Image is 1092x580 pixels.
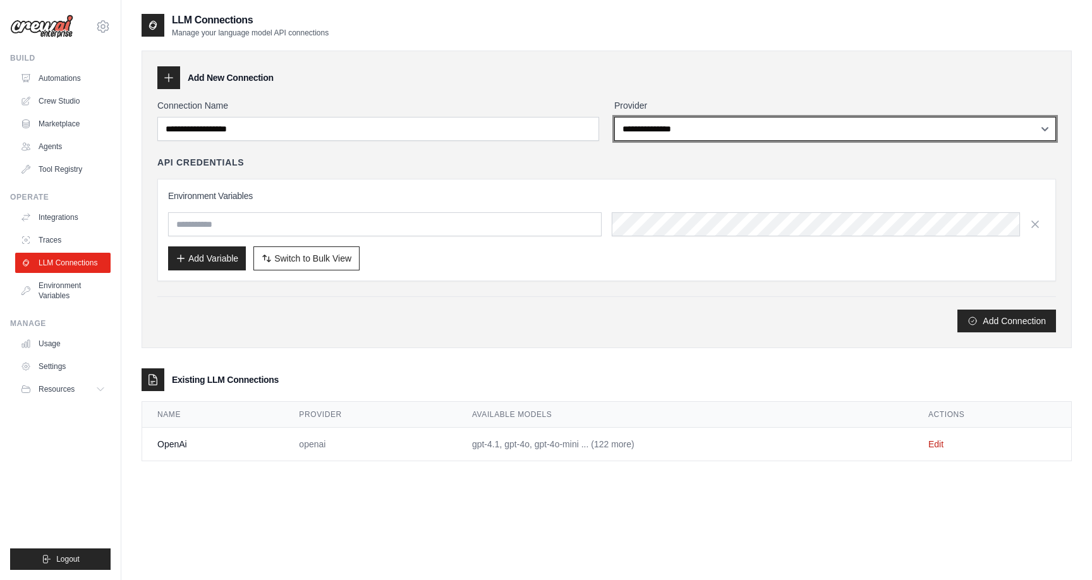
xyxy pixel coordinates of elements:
[913,402,1071,428] th: Actions
[10,15,73,39] img: Logo
[15,356,111,377] a: Settings
[457,402,913,428] th: Available Models
[157,99,599,112] label: Connection Name
[10,548,111,570] button: Logout
[142,428,284,461] td: OpenAi
[253,246,360,270] button: Switch to Bulk View
[284,402,457,428] th: Provider
[168,190,1045,202] h3: Environment Variables
[39,384,75,394] span: Resources
[10,192,111,202] div: Operate
[274,252,351,265] span: Switch to Bulk View
[15,207,111,227] a: Integrations
[172,373,279,386] h3: Existing LLM Connections
[15,91,111,111] a: Crew Studio
[928,439,943,449] a: Edit
[10,53,111,63] div: Build
[157,156,244,169] h4: API Credentials
[168,246,246,270] button: Add Variable
[284,428,457,461] td: openai
[10,318,111,329] div: Manage
[957,310,1056,332] button: Add Connection
[56,554,80,564] span: Logout
[15,379,111,399] button: Resources
[15,253,111,273] a: LLM Connections
[15,159,111,179] a: Tool Registry
[457,428,913,461] td: gpt-4.1, gpt-4o, gpt-4o-mini ... (122 more)
[172,13,329,28] h2: LLM Connections
[15,114,111,134] a: Marketplace
[15,334,111,354] a: Usage
[15,230,111,250] a: Traces
[614,99,1056,112] label: Provider
[172,28,329,38] p: Manage your language model API connections
[188,71,274,84] h3: Add New Connection
[15,275,111,306] a: Environment Variables
[142,402,284,428] th: Name
[15,68,111,88] a: Automations
[15,136,111,157] a: Agents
